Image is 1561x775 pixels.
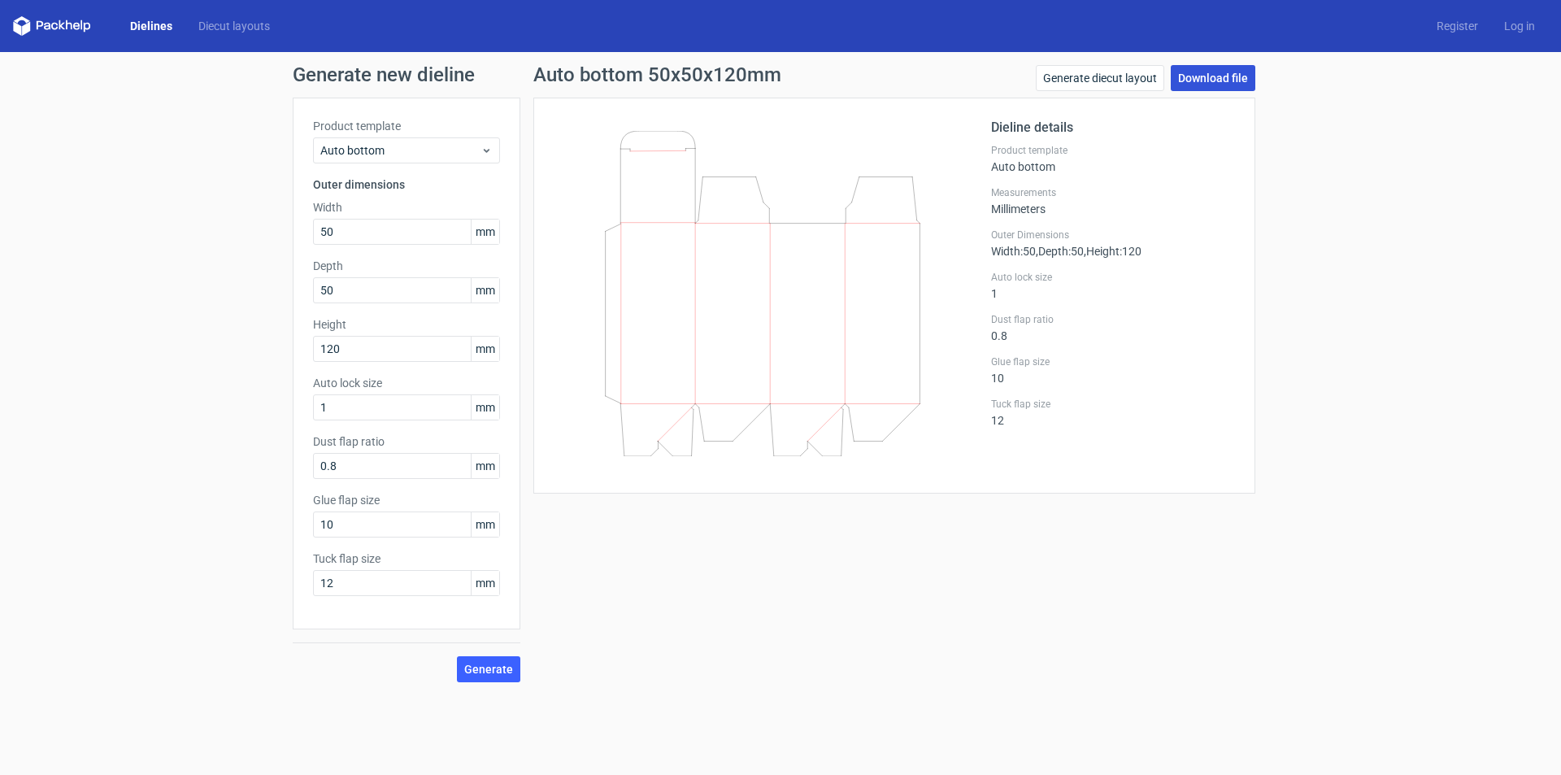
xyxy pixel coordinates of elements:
[313,118,500,134] label: Product template
[117,18,185,34] a: Dielines
[457,656,520,682] button: Generate
[533,65,781,85] h1: Auto bottom 50x50x120mm
[991,144,1235,157] label: Product template
[313,551,500,567] label: Tuck flap size
[1084,245,1141,258] span: , Height : 120
[471,454,499,478] span: mm
[320,142,480,159] span: Auto bottom
[991,398,1235,411] label: Tuck flap size
[313,199,500,216] label: Width
[991,118,1235,137] h2: Dieline details
[1036,65,1164,91] a: Generate diecut layout
[471,571,499,595] span: mm
[471,337,499,361] span: mm
[185,18,283,34] a: Diecut layouts
[991,144,1235,173] div: Auto bottom
[991,313,1235,326] label: Dust flap ratio
[1036,245,1084,258] span: , Depth : 50
[313,258,500,274] label: Depth
[471,220,499,244] span: mm
[464,664,513,675] span: Generate
[1491,18,1548,34] a: Log in
[991,355,1235,368] label: Glue flap size
[991,186,1235,199] label: Measurements
[471,512,499,537] span: mm
[313,375,500,391] label: Auto lock size
[471,278,499,303] span: mm
[991,398,1235,427] div: 12
[991,355,1235,385] div: 10
[991,229,1235,242] label: Outer Dimensions
[313,492,500,508] label: Glue flap size
[313,433,500,450] label: Dust flap ratio
[313,316,500,333] label: Height
[991,271,1235,300] div: 1
[991,186,1235,216] div: Millimeters
[991,245,1036,258] span: Width : 50
[471,395,499,420] span: mm
[991,271,1235,284] label: Auto lock size
[293,65,1268,85] h1: Generate new dieline
[991,313,1235,342] div: 0.8
[313,176,500,193] h3: Outer dimensions
[1424,18,1491,34] a: Register
[1171,65,1255,91] a: Download file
